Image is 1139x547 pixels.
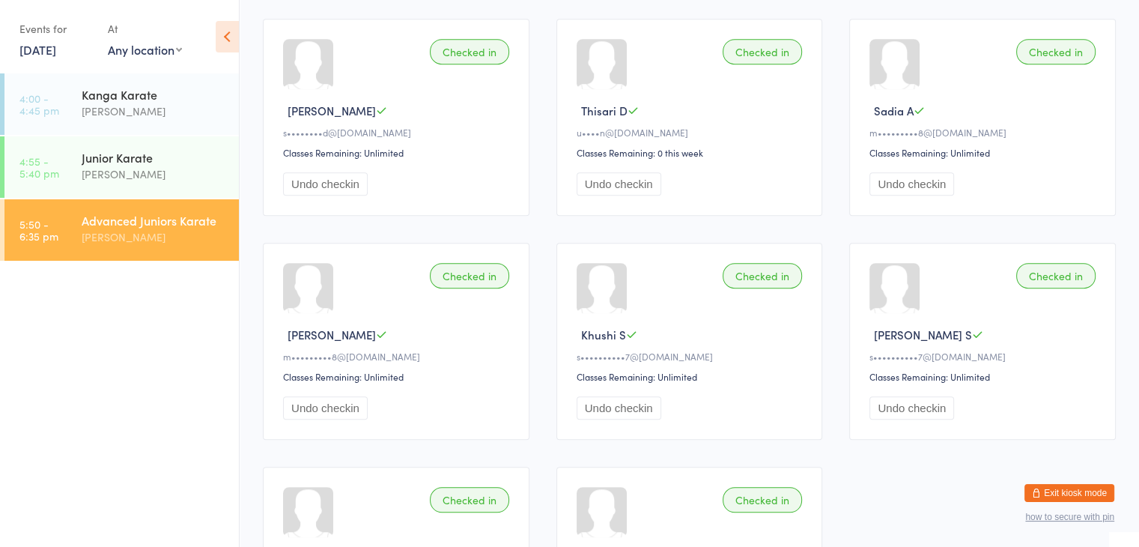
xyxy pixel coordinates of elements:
time: 4:55 - 5:40 pm [19,155,59,179]
div: Checked in [430,487,509,513]
span: Khushi S [581,327,626,342]
time: 5:50 - 6:35 pm [19,218,58,242]
div: m•••••••••8@[DOMAIN_NAME] [869,126,1100,139]
div: Checked in [430,39,509,64]
span: Sadia A [874,103,914,118]
div: Classes Remaining: Unlimited [283,370,514,383]
div: Checked in [723,263,802,288]
button: Undo checkin [577,172,661,196]
div: Classes Remaining: 0 this week [577,146,807,159]
button: Undo checkin [869,396,954,420]
div: m•••••••••8@[DOMAIN_NAME] [283,350,514,363]
a: [DATE] [19,41,56,58]
div: Kanga Karate [82,86,226,103]
div: u••••n@[DOMAIN_NAME] [577,126,807,139]
div: Events for [19,16,93,41]
div: Classes Remaining: Unlimited [283,146,514,159]
span: [PERSON_NAME] [288,103,376,118]
div: Checked in [1016,263,1096,288]
time: 4:00 - 4:45 pm [19,92,59,116]
button: Undo checkin [577,396,661,420]
div: Classes Remaining: Unlimited [869,146,1100,159]
div: [PERSON_NAME] [82,166,226,183]
div: s••••••••d@[DOMAIN_NAME] [283,126,514,139]
a: 4:55 -5:40 pmJunior Karate[PERSON_NAME] [4,136,239,198]
div: Checked in [1016,39,1096,64]
button: Exit kiosk mode [1024,484,1114,502]
div: Classes Remaining: Unlimited [577,370,807,383]
div: Checked in [723,487,802,513]
div: At [108,16,182,41]
a: 4:00 -4:45 pmKanga Karate[PERSON_NAME] [4,73,239,135]
div: Advanced Juniors Karate [82,212,226,229]
button: Undo checkin [869,172,954,196]
button: Undo checkin [283,172,368,196]
div: [PERSON_NAME] [82,103,226,120]
div: Classes Remaining: Unlimited [869,370,1100,383]
a: 5:50 -6:35 pmAdvanced Juniors Karate[PERSON_NAME] [4,199,239,261]
button: Undo checkin [283,396,368,420]
div: Checked in [430,263,509,288]
span: [PERSON_NAME] [288,327,376,342]
div: Junior Karate [82,149,226,166]
div: s••••••••••7@[DOMAIN_NAME] [577,350,807,363]
div: Any location [108,41,182,58]
span: [PERSON_NAME] S [874,327,972,342]
div: Checked in [723,39,802,64]
button: how to secure with pin [1025,512,1114,522]
div: s••••••••••7@[DOMAIN_NAME] [869,350,1100,363]
span: Thisari D [581,103,628,118]
div: [PERSON_NAME] [82,229,226,246]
